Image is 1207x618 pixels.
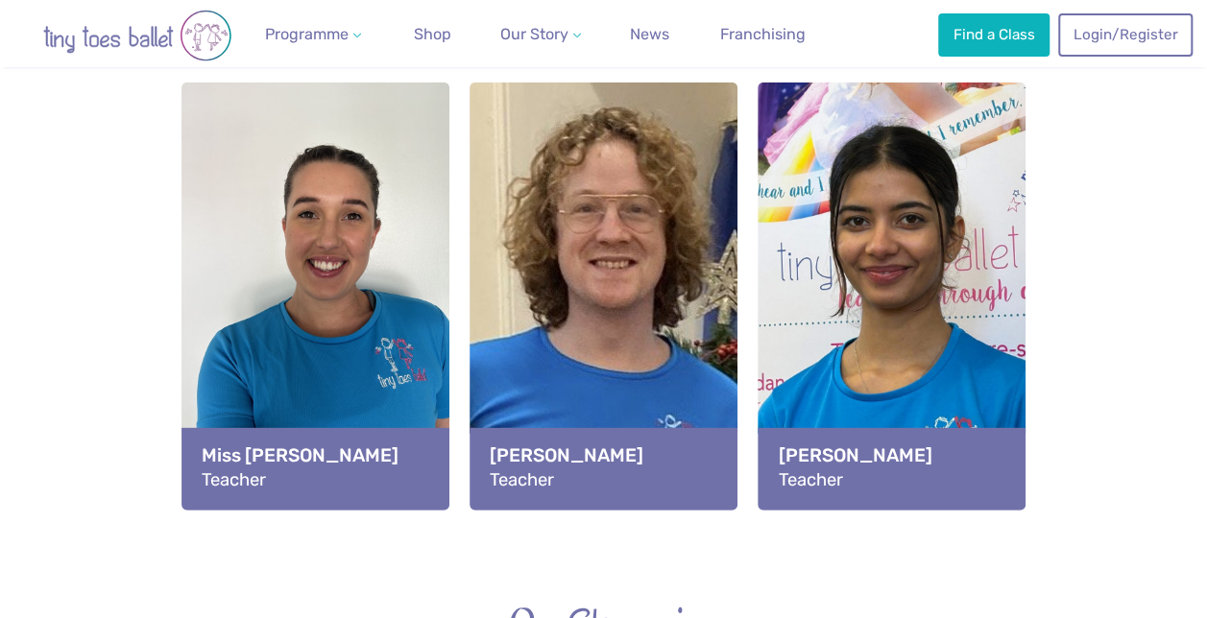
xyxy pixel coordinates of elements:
a: Shop [406,15,459,54]
span: Programme [265,25,349,43]
span: Teacher [778,469,842,490]
a: Our Story [493,15,589,54]
a: Programme [257,15,369,54]
a: Franchising [712,15,813,54]
span: News [630,25,669,43]
a: Find a Class [938,13,1050,56]
strong: [PERSON_NAME] [490,442,717,468]
span: Franchising [720,25,806,43]
span: Shop [414,25,451,43]
span: Teacher [202,469,266,490]
a: Login/Register [1058,13,1193,56]
a: News [622,15,677,54]
a: View full-size image [758,83,1026,511]
img: tiny toes ballet [22,10,253,61]
span: Teacher [490,469,554,490]
a: View full-size image [181,83,449,511]
strong: Miss [PERSON_NAME] [202,442,429,468]
strong: [PERSON_NAME] [778,442,1005,468]
a: View full-size image [470,83,737,511]
span: Our Story [500,25,568,43]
